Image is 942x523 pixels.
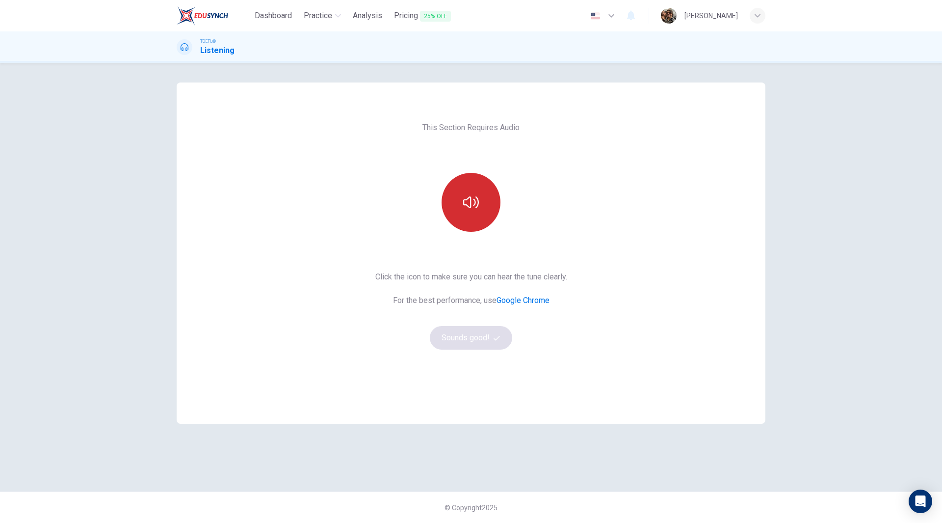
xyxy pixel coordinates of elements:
a: Google Chrome [497,296,549,305]
span: TOEFL® [200,38,216,45]
button: Pricing25% OFF [390,7,455,25]
button: Analysis [349,7,386,25]
span: © Copyright 2025 [445,504,497,512]
button: Dashboard [251,7,296,25]
span: Analysis [353,10,382,22]
span: 25% OFF [420,11,451,22]
div: [PERSON_NAME] [684,10,738,22]
span: Pricing [394,10,451,22]
div: Open Intercom Messenger [909,490,932,513]
span: Practice [304,10,332,22]
span: Click the icon to make sure you can hear the tune clearly. [375,271,567,283]
span: Dashboard [255,10,292,22]
a: EduSynch logo [177,6,251,26]
button: Practice [300,7,345,25]
span: For the best performance, use [375,295,567,306]
img: en [589,12,602,20]
img: Profile picture [661,8,677,24]
img: EduSynch logo [177,6,228,26]
span: This Section Requires Audio [422,122,520,134]
h1: Listening [200,45,235,56]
